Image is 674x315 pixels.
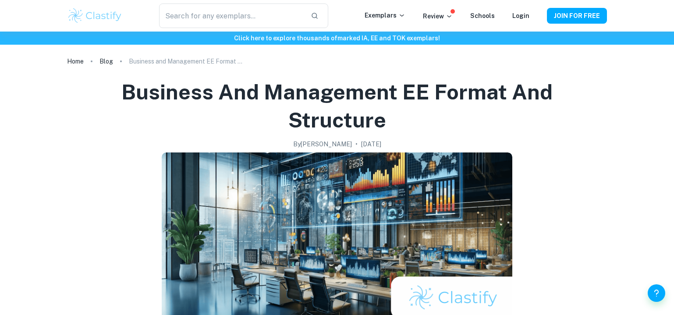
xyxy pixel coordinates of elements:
[470,12,495,19] a: Schools
[512,12,529,19] a: Login
[365,11,405,20] p: Exemplars
[355,139,358,149] p: •
[67,55,84,67] a: Home
[2,33,672,43] h6: Click here to explore thousands of marked IA, EE and TOK exemplars !
[547,8,607,24] button: JOIN FOR FREE
[361,139,381,149] h2: [DATE]
[648,284,665,302] button: Help and Feedback
[423,11,453,21] p: Review
[78,78,596,134] h1: Business and Management EE Format and Structure
[129,57,243,66] p: Business and Management EE Format and Structure
[99,55,113,67] a: Blog
[67,7,123,25] img: Clastify logo
[293,139,352,149] h2: By [PERSON_NAME]
[159,4,304,28] input: Search for any exemplars...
